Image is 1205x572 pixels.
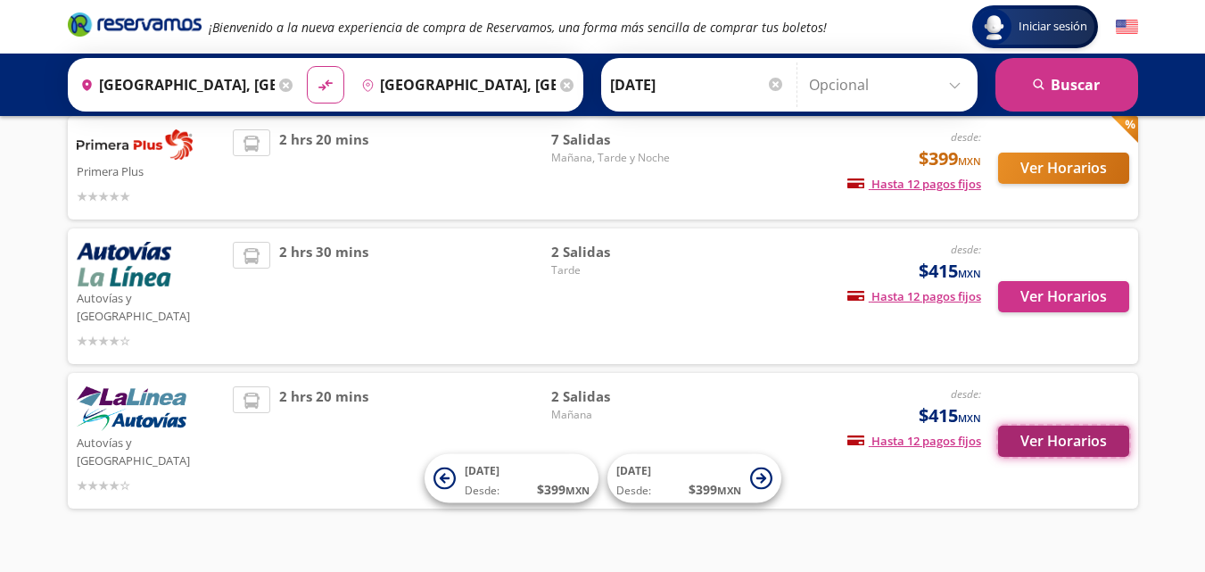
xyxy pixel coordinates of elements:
i: Brand Logo [68,11,202,37]
p: Primera Plus [77,160,225,181]
input: Opcional [809,62,969,107]
button: Ver Horarios [998,426,1129,457]
em: desde: [951,242,981,257]
span: Hasta 12 pagos fijos [847,433,981,449]
span: $415 [919,402,981,429]
small: MXN [958,267,981,280]
em: ¡Bienvenido a la nueva experiencia de compra de Reservamos, una forma más sencilla de comprar tus... [209,19,827,36]
button: [DATE]Desde:$399MXN [607,454,781,503]
span: Desde: [616,483,651,499]
img: Autovías y La Línea [77,386,186,431]
p: Autovías y [GEOGRAPHIC_DATA] [77,286,225,325]
span: 2 hrs 20 mins [279,386,368,495]
em: desde: [951,386,981,402]
button: English [1116,16,1138,38]
img: Autovías y La Línea [77,242,171,286]
em: desde: [951,129,981,145]
button: Ver Horarios [998,153,1129,184]
span: 7 Salidas [551,129,676,150]
a: Brand Logo [68,11,202,43]
span: [DATE] [465,463,499,478]
span: Hasta 12 pagos fijos [847,288,981,304]
button: [DATE]Desde:$399MXN [425,454,598,503]
p: Autovías y [GEOGRAPHIC_DATA] [77,431,225,469]
input: Buscar Destino [354,62,556,107]
small: MXN [717,484,741,497]
span: 2 Salidas [551,386,676,407]
input: Elegir Fecha [610,62,785,107]
span: 2 hrs 20 mins [279,129,368,206]
button: Buscar [995,58,1138,112]
small: MXN [958,154,981,168]
small: MXN [565,484,590,497]
span: Mañana [551,407,676,423]
span: [DATE] [616,463,651,478]
span: Iniciar sesión [1011,18,1094,36]
img: Primera Plus [77,129,193,160]
span: $399 [919,145,981,172]
span: $ 399 [537,480,590,499]
span: Hasta 12 pagos fijos [847,176,981,192]
span: 2 hrs 30 mins [279,242,368,351]
span: 2 Salidas [551,242,676,262]
input: Buscar Origen [73,62,275,107]
small: MXN [958,411,981,425]
span: Tarde [551,262,676,278]
span: $ 399 [689,480,741,499]
button: Ver Horarios [998,281,1129,312]
span: Desde: [465,483,499,499]
span: $415 [919,258,981,285]
span: Mañana, Tarde y Noche [551,150,676,166]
